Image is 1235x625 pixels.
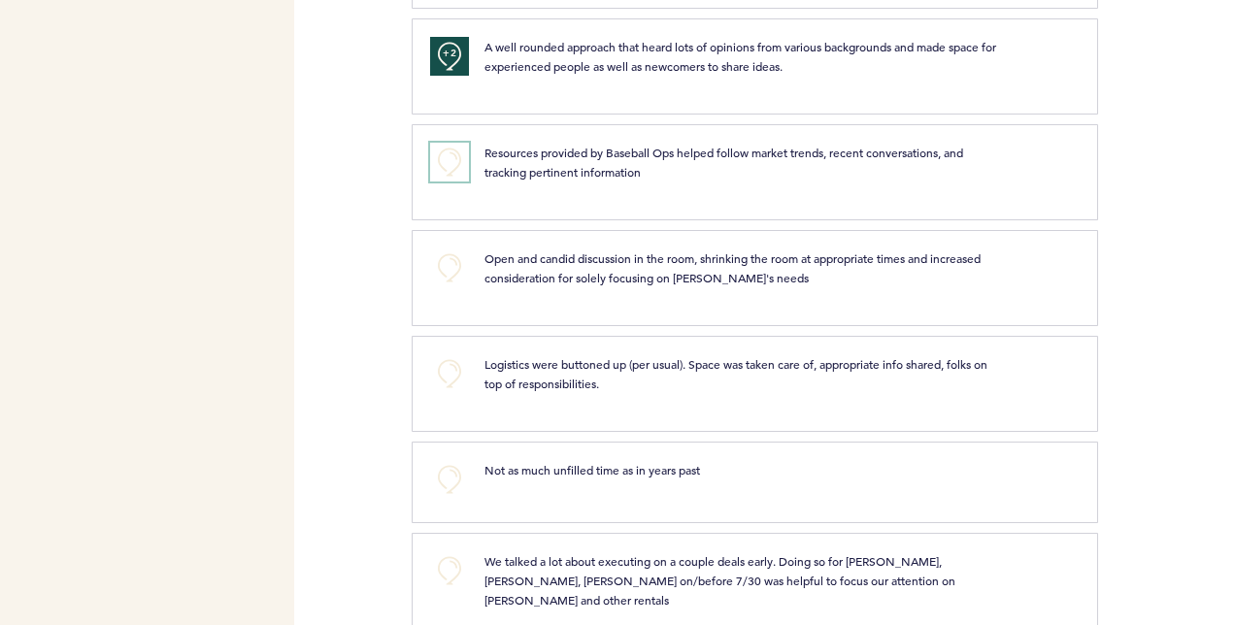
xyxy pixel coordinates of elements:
button: +2 [430,37,469,76]
span: We talked a lot about executing on a couple deals early. Doing so for [PERSON_NAME], [PERSON_NAME... [484,553,958,608]
span: Logistics were buttoned up (per usual). Space was taken care of, appropriate info shared, folks o... [484,356,990,391]
span: Not as much unfilled time as in years past [484,462,700,477]
span: +2 [443,44,456,63]
span: Open and candid discussion in the room, shrinking the room at appropriate times and increased con... [484,250,984,285]
span: A well rounded approach that heard lots of opinions from various backgrounds and made space for e... [484,39,999,74]
span: Resources provided by Baseball Ops helped follow market trends, recent conversations, and trackin... [484,145,966,180]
